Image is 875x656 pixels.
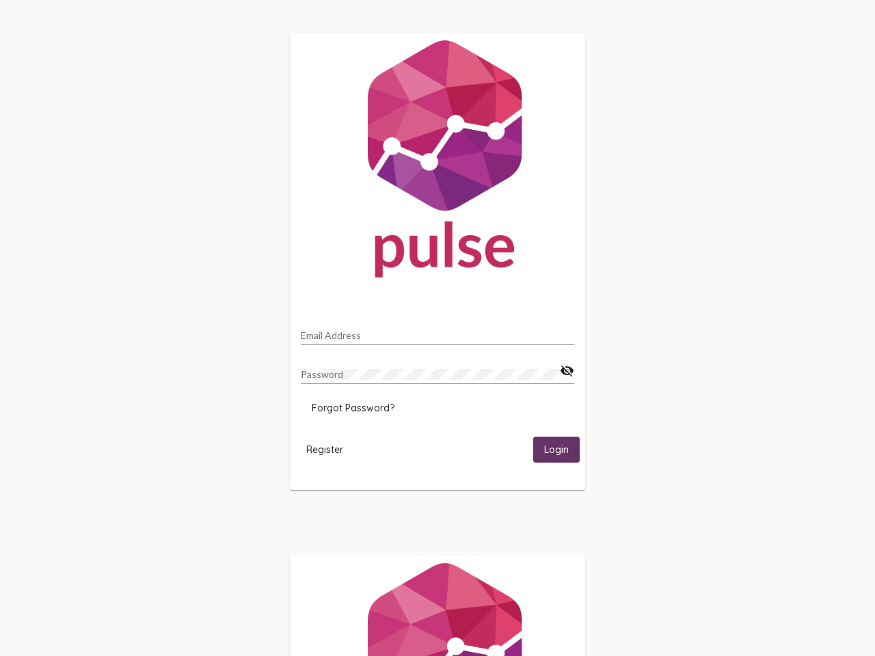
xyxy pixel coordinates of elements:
button: Register [295,437,354,462]
button: Login [533,437,580,462]
img: Pulse For Good Logo [290,33,585,291]
button: Forgot Password? [301,396,405,420]
mat-icon: visibility_off [560,363,574,379]
span: Forgot Password? [312,402,394,414]
span: Register [306,443,343,456]
span: Login [544,444,569,456]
